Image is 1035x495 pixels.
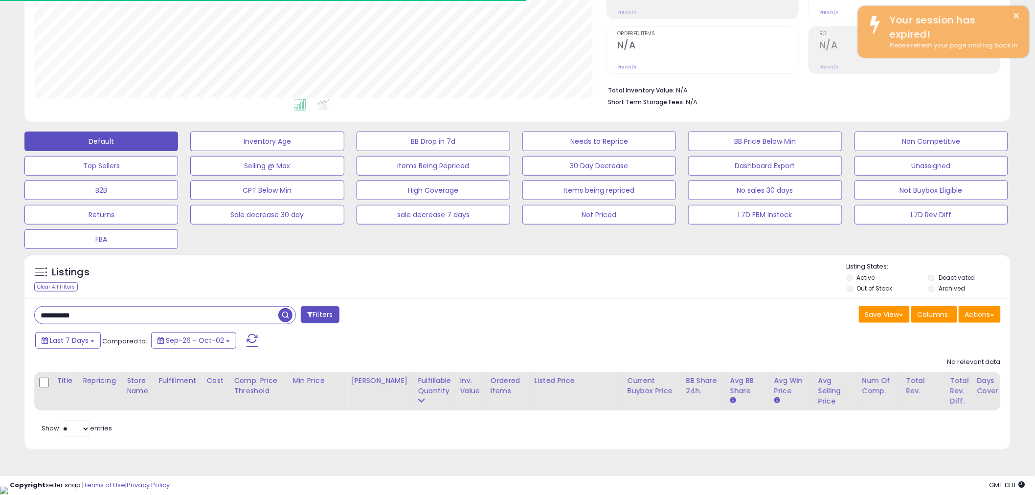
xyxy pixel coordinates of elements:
[977,376,1000,396] div: Days Cover
[24,205,178,225] button: Returns
[688,132,842,151] button: BB Price Below Min
[102,337,147,346] span: Compared to:
[818,376,854,406] div: Avg Selling Price
[301,306,339,323] button: Filters
[882,41,1022,50] div: Please refresh your page and log back in
[292,376,343,386] div: Min Price
[730,376,766,396] div: Avg BB Share
[819,40,1000,53] h2: N/A
[42,424,112,433] span: Show: entries
[357,205,510,225] button: sale decrease 7 days
[57,376,74,386] div: Title
[1013,10,1021,22] button: ×
[24,156,178,176] button: Top Sellers
[522,132,676,151] button: Needs to Reprice
[855,180,1008,200] button: Not Buybox Eligible
[608,98,684,106] b: Short Term Storage Fees:
[819,64,838,70] small: Prev: N/A
[990,480,1025,490] span: 2025-10-14 13:11 GMT
[127,376,150,396] div: Store Name
[857,273,875,282] label: Active
[686,97,697,107] span: N/A
[10,480,45,490] strong: Copyright
[522,156,676,176] button: 30 Day Decrease
[950,376,969,406] div: Total Rev. Diff.
[819,9,838,15] small: Prev: N/A
[918,310,948,319] span: Columns
[10,481,170,490] div: seller snap | |
[906,376,942,396] div: Total Rev.
[50,336,89,345] span: Last 7 Days
[686,376,722,396] div: BB Share 24h.
[418,376,451,396] div: Fulfillable Quantity
[617,9,636,15] small: Prev: N/A
[774,396,780,405] small: Avg Win Price.
[535,376,619,386] div: Listed Price
[522,180,676,200] button: Items being repriced
[862,376,898,396] div: Num of Comp.
[855,156,1008,176] button: Unassigned
[688,180,842,200] button: No sales 30 days
[357,132,510,151] button: BB Drop in 7d
[859,306,910,323] button: Save View
[608,86,675,94] b: Total Inventory Value:
[939,284,965,292] label: Archived
[351,376,409,386] div: [PERSON_NAME]
[52,266,90,279] h5: Listings
[855,132,1008,151] button: Non Competitive
[84,480,125,490] a: Terms of Use
[730,396,736,405] small: Avg BB Share.
[24,180,178,200] button: B2B
[628,376,678,396] div: Current Buybox Price
[357,156,510,176] button: Items Being Repriced
[617,64,636,70] small: Prev: N/A
[774,376,810,396] div: Avg Win Price
[151,332,236,349] button: Sep-26 - Oct-02
[855,205,1008,225] button: L7D Rev Diff
[190,156,344,176] button: Selling @ Max
[911,306,957,323] button: Columns
[24,229,178,249] button: FBA
[35,332,101,349] button: Last 7 Days
[617,31,798,37] span: Ordered Items
[158,376,198,386] div: Fulfillment
[847,262,1011,271] p: Listing States:
[491,376,526,396] div: Ordered Items
[959,306,1001,323] button: Actions
[190,205,344,225] button: Sale decrease 30 day
[234,376,284,396] div: Comp. Price Threshold
[357,180,510,200] button: High Coverage
[522,205,676,225] button: Not Priced
[83,376,118,386] div: Repricing
[206,376,225,386] div: Cost
[947,358,1001,367] div: No relevant data
[857,284,893,292] label: Out of Stock
[882,13,1022,41] div: Your session has expired!
[166,336,224,345] span: Sep-26 - Oct-02
[190,132,344,151] button: Inventory Age
[190,180,344,200] button: CPT Below Min
[819,31,1000,37] span: ROI
[688,156,842,176] button: Dashboard Export
[34,282,78,292] div: Clear All Filters
[688,205,842,225] button: L7D FBM Instock
[24,132,178,151] button: Default
[460,376,482,396] div: Inv. value
[127,480,170,490] a: Privacy Policy
[617,40,798,53] h2: N/A
[939,273,975,282] label: Deactivated
[608,84,993,95] li: N/A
